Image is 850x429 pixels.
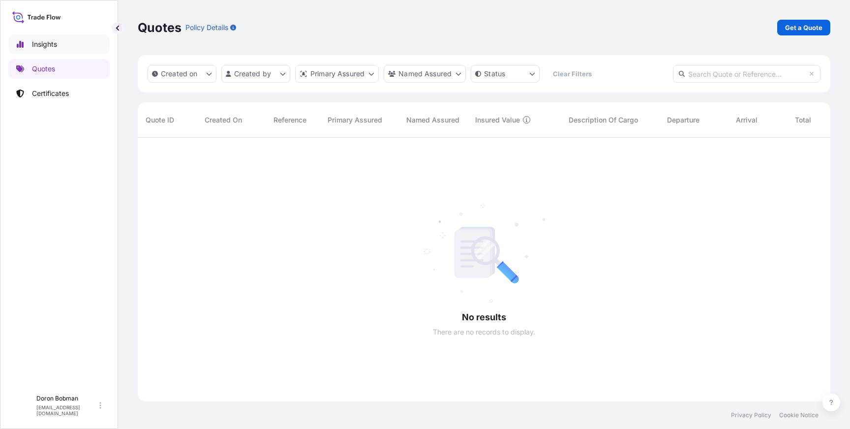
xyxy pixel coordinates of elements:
button: certificateStatus Filter options [471,65,540,83]
a: Quotes [8,59,110,79]
button: createdBy Filter options [221,65,290,83]
a: Certificates [8,84,110,103]
span: Description Of Cargo [569,115,638,125]
p: Get a Quote [785,23,822,32]
p: Quotes [32,64,55,74]
a: Cookie Notice [779,411,819,419]
span: Insured Value [475,115,520,125]
p: Named Assured [398,69,452,79]
p: Clear Filters [553,69,592,79]
p: Quotes [138,20,182,35]
p: Created on [161,69,198,79]
p: Created by [234,69,272,79]
p: [EMAIL_ADDRESS][DOMAIN_NAME] [36,404,97,416]
span: Named Assured [406,115,459,125]
span: Arrival [736,115,758,125]
a: Insights [8,34,110,54]
span: Departure [667,115,699,125]
span: D [20,400,26,410]
p: Insights [32,39,57,49]
input: Search Quote or Reference... [673,65,820,83]
span: Created On [205,115,242,125]
button: cargoOwner Filter options [384,65,466,83]
button: distributor Filter options [295,65,379,83]
p: Doron Bobman [36,395,97,402]
p: Policy Details [185,23,228,32]
span: Total [795,115,811,125]
span: Reference [273,115,306,125]
span: Quote ID [146,115,174,125]
button: createdOn Filter options [148,65,216,83]
button: Clear Filters [545,66,600,82]
p: Status [484,69,505,79]
p: Primary Assured [310,69,364,79]
a: Privacy Policy [731,411,771,419]
span: Primary Assured [328,115,382,125]
a: Get a Quote [777,20,830,35]
p: Certificates [32,89,69,98]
